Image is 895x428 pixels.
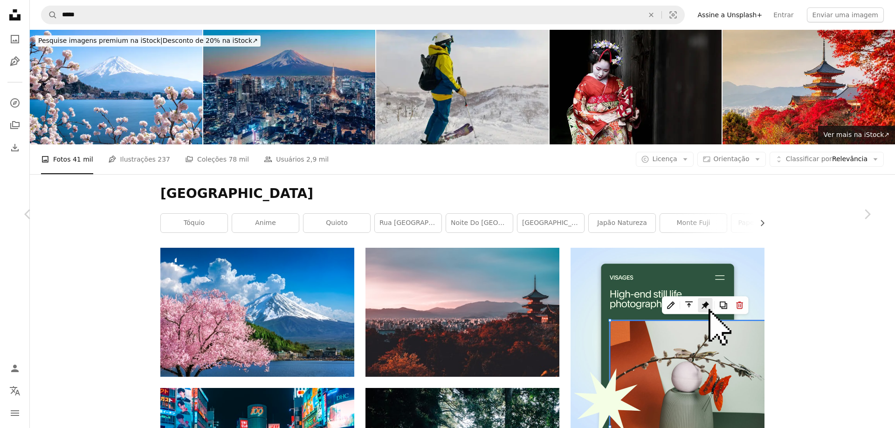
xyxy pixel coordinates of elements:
[723,30,895,144] img: Bela vista do pôr do sol do templo Kiyomizu dera com cores de outono, Kyoto
[41,6,57,24] button: Pesquise na Unsplash
[365,248,559,377] img: Pagode cercado por árvores
[636,152,693,167] button: Licença
[30,30,202,144] img: Monte Fuji e Cerejeira
[731,214,798,232] a: papel de parede
[108,144,170,174] a: Ilustrações 237
[770,152,884,167] button: Classificar porRelevância
[158,154,170,164] span: 237
[160,185,764,202] h1: [GEOGRAPHIC_DATA]
[264,144,329,174] a: Usuários 2,9 mil
[446,214,513,232] a: Noite do [GEOGRAPHIC_DATA]
[652,155,677,163] span: Licença
[824,131,889,138] span: Ver mais na iStock ↗
[818,126,895,144] a: Ver mais na iStock↗
[185,144,249,174] a: Coleções 78 mil
[660,214,727,232] a: Monte Fuji
[550,30,722,144] img: Gueixa usando um lindo quimono
[786,155,867,164] span: Relevância
[754,214,764,232] button: rolar lista para a direita
[6,359,24,378] a: Entrar / Cadastrar-se
[228,154,249,164] span: 78 mil
[203,30,376,144] img: Cidade de Tokyo em Japão
[6,94,24,112] a: Explorar
[641,6,661,24] button: Limpar
[365,308,559,316] a: Pagode cercado por árvores
[839,170,895,259] a: Próximo
[375,214,441,232] a: rua [GEOGRAPHIC_DATA]
[161,214,227,232] a: Tóquio
[6,404,24,422] button: Menu
[306,154,329,164] span: 2,9 mil
[786,155,832,163] span: Classificar por
[160,248,354,377] img: Montanha Fuji e flores de cerejeira na primavera, Japão.
[160,308,354,316] a: Montanha Fuji e flores de cerejeira na primavera, Japão.
[714,155,750,163] span: Orientação
[35,35,261,47] div: Desconto de 20% na iStock ↗
[517,214,584,232] a: [GEOGRAPHIC_DATA]
[38,37,163,44] span: Pesquise imagens premium na iStock |
[589,214,655,232] a: Japão Natureza
[6,138,24,157] a: Histórico de downloads
[41,6,685,24] form: Pesquise conteúdo visual em todo o site
[6,381,24,400] button: Idioma
[232,214,299,232] a: anime
[6,52,24,71] a: Ilustrações
[6,30,24,48] a: Fotos
[30,30,266,52] a: Pesquise imagens premium na iStock|Desconto de 20% na iStock↗
[697,152,766,167] button: Orientação
[662,6,684,24] button: Pesquisa visual
[6,116,24,135] a: Coleções
[376,30,549,144] img: Skier Admiring the View from the Top of a Run in Niseko, Japan
[768,7,799,22] a: Entrar
[692,7,768,22] a: Assine a Unsplash+
[807,7,884,22] button: Enviar uma imagem
[303,214,370,232] a: Quioto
